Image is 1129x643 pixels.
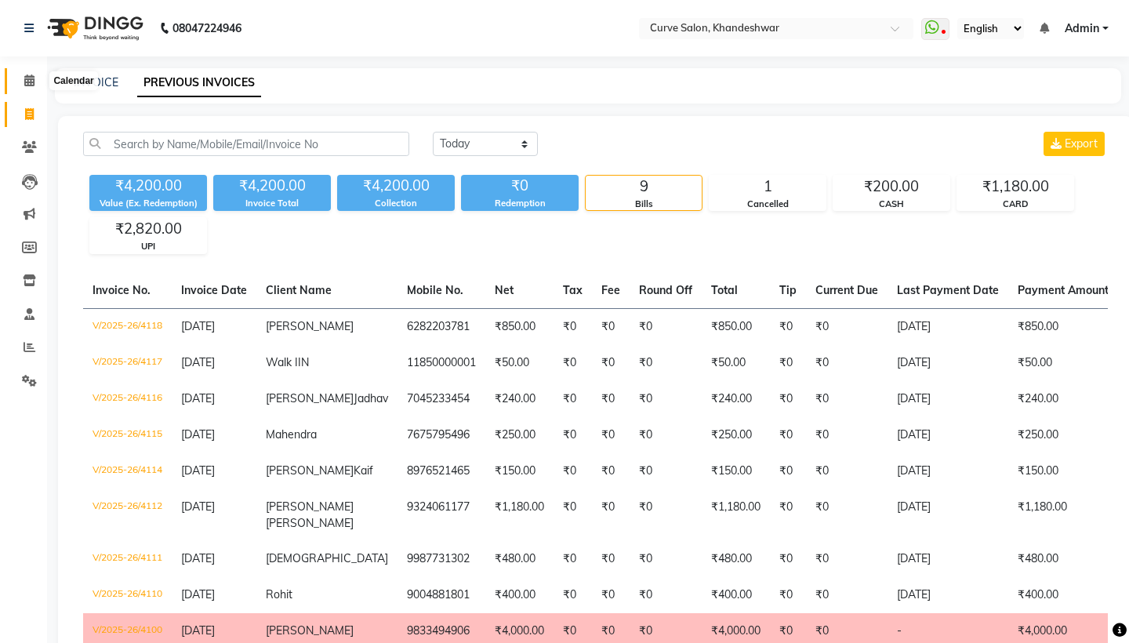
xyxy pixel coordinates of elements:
td: V/2025-26/4116 [83,381,172,417]
td: ₹0 [630,381,702,417]
span: Payment Amount [1018,283,1120,297]
td: ₹400.00 [485,577,554,613]
td: ₹400.00 [702,577,770,613]
span: Export [1065,136,1098,151]
span: Net [495,283,514,297]
td: ₹250.00 [485,417,554,453]
td: V/2025-26/4112 [83,489,172,541]
div: Bills [586,198,702,211]
td: ₹0 [554,577,592,613]
td: ₹480.00 [1008,541,1129,577]
td: ₹1,180.00 [702,489,770,541]
span: Admin [1065,20,1099,37]
div: Value (Ex. Redemption) [89,197,207,210]
span: Tax [563,283,583,297]
td: ₹0 [770,541,806,577]
td: ₹0 [592,453,630,489]
td: ₹0 [554,417,592,453]
td: ₹240.00 [1008,381,1129,417]
td: ₹0 [592,577,630,613]
td: V/2025-26/4117 [83,345,172,381]
span: [PERSON_NAME] [266,623,354,638]
td: V/2025-26/4114 [83,453,172,489]
span: [DATE] [181,551,215,565]
td: ₹0 [592,541,630,577]
span: Invoice No. [93,283,151,297]
td: ₹0 [592,381,630,417]
div: 1 [710,176,826,198]
td: [DATE] [888,417,1008,453]
td: 6282203781 [398,308,485,345]
td: ₹0 [554,381,592,417]
td: ₹0 [806,541,888,577]
td: ₹0 [630,417,702,453]
td: [DATE] [888,345,1008,381]
td: ₹50.00 [1008,345,1129,381]
div: Collection [337,197,455,210]
span: Round Off [639,283,692,297]
td: V/2025-26/4111 [83,541,172,577]
span: Invoice Date [181,283,247,297]
td: ₹0 [554,541,592,577]
img: logo [40,6,147,50]
td: 9987731302 [398,541,485,577]
div: ₹0 [461,175,579,197]
td: ₹0 [592,489,630,541]
span: [DATE] [181,319,215,333]
td: ₹240.00 [485,381,554,417]
span: Kaif [354,463,373,478]
td: ₹0 [806,453,888,489]
td: [DATE] [888,489,1008,541]
td: ₹0 [806,417,888,453]
span: [PERSON_NAME] [266,516,354,530]
div: ₹4,200.00 [89,175,207,197]
td: ₹50.00 [485,345,554,381]
span: Mahendra [266,427,317,441]
span: [DATE] [181,427,215,441]
td: ₹0 [806,381,888,417]
td: ₹0 [592,417,630,453]
div: ₹4,200.00 [337,175,455,197]
span: Last Payment Date [897,283,999,297]
td: V/2025-26/4118 [83,308,172,345]
td: ₹0 [770,345,806,381]
td: ₹50.00 [702,345,770,381]
td: 9324061177 [398,489,485,541]
span: Jadhav [354,391,388,405]
span: [DEMOGRAPHIC_DATA] [266,551,388,565]
button: Export [1044,132,1105,156]
td: ₹850.00 [702,308,770,345]
td: ₹1,180.00 [1008,489,1129,541]
span: [DATE] [181,587,215,601]
td: ₹150.00 [702,453,770,489]
td: ₹480.00 [702,541,770,577]
td: 8976521465 [398,453,485,489]
td: 11850000001 [398,345,485,381]
span: Client Name [266,283,332,297]
span: Total [711,283,738,297]
div: ₹200.00 [833,176,949,198]
td: 7045233454 [398,381,485,417]
td: ₹0 [630,577,702,613]
td: V/2025-26/4115 [83,417,172,453]
td: ₹0 [554,489,592,541]
td: ₹0 [806,489,888,541]
span: [DATE] [181,391,215,405]
div: Redemption [461,197,579,210]
div: ₹2,820.00 [90,218,206,240]
td: 9004881801 [398,577,485,613]
input: Search by Name/Mobile/Email/Invoice No [83,132,409,156]
td: ₹0 [630,489,702,541]
span: [PERSON_NAME] [266,463,354,478]
td: ₹0 [806,577,888,613]
td: ₹0 [806,308,888,345]
span: Tip [779,283,797,297]
div: CARD [957,198,1073,211]
td: 7675795496 [398,417,485,453]
td: ₹240.00 [702,381,770,417]
span: [DATE] [181,500,215,514]
span: Fee [601,283,620,297]
td: ₹0 [554,308,592,345]
span: [DATE] [181,355,215,369]
td: ₹0 [630,541,702,577]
